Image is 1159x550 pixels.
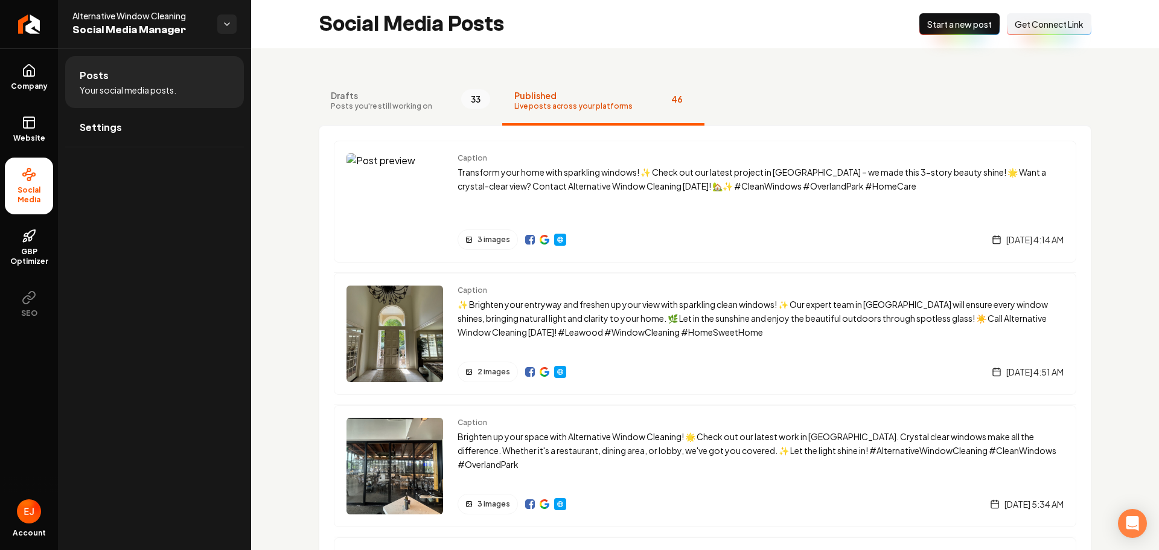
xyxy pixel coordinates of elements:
a: Company [5,54,53,101]
span: Published [514,89,633,101]
button: PublishedLive posts across your platforms46 [502,77,704,126]
a: Website [554,366,566,378]
span: Alternative Window Cleaning [72,10,208,22]
button: Open user button [17,499,41,523]
img: Rebolt Logo [18,14,40,34]
img: Eduard Joers [17,499,41,523]
img: Post preview [346,153,443,250]
span: Website [8,133,50,143]
span: Start a new post [927,18,992,30]
span: [DATE] 4:51 AM [1006,366,1064,378]
img: Google [540,235,549,245]
a: Website [5,106,53,153]
span: Live posts across your platforms [514,101,633,111]
a: Website [554,234,566,246]
span: 3 images [477,499,510,509]
span: Caption [458,153,1064,163]
a: Website [554,498,566,510]
img: Facebook [525,499,535,509]
img: Facebook [525,235,535,245]
a: Post previewCaptionTransform your home with sparkling windows! ✨ Check out our latest project in ... [334,141,1076,263]
img: Facebook [525,367,535,377]
span: SEO [16,309,42,318]
h2: Social Media Posts [319,12,504,36]
p: ✨ Brighten your entryway and freshen up your view with sparkling clean windows! ✨ Our expert team... [458,298,1064,339]
span: Caption [458,418,1064,427]
p: Brighten up your space with Alternative Window Cleaning! 🌟 Check out our latest work in [GEOGRAPH... [458,430,1064,471]
nav: Tabs [319,77,1091,126]
img: Post preview [346,418,443,514]
span: Caption [458,286,1064,295]
span: Your social media posts. [80,84,176,96]
span: Company [6,82,53,91]
p: Transform your home with sparkling windows! ✨ Check out our latest project in [GEOGRAPHIC_DATA] –... [458,165,1064,193]
span: Social Media [5,185,53,205]
div: Open Intercom Messenger [1118,509,1147,538]
span: Social Media Manager [72,22,208,39]
span: Account [13,528,46,538]
a: View on Facebook [525,499,535,509]
a: Settings [65,108,244,147]
span: Posts [80,68,109,83]
img: Website [555,367,565,377]
button: Start a new post [919,13,1000,35]
a: View on Facebook [525,235,535,245]
img: Post preview [346,286,443,382]
span: 33 [461,89,490,109]
img: Website [555,235,565,245]
button: Get Connect Link [1007,13,1091,35]
button: SEO [5,281,53,328]
img: Website [555,499,565,509]
span: [DATE] 4:14 AM [1006,234,1064,246]
span: Posts you're still working on [331,101,432,111]
span: 2 images [477,367,510,377]
span: Drafts [331,89,432,101]
a: View on Google Business Profile [540,367,549,377]
span: Get Connect Link [1015,18,1084,30]
a: View on Google Business Profile [540,499,549,509]
span: 46 [662,89,692,109]
span: 3 images [477,235,510,245]
a: View on Facebook [525,367,535,377]
a: View on Google Business Profile [540,235,549,245]
span: [DATE] 5:34 AM [1004,498,1064,510]
button: DraftsPosts you're still working on33 [319,77,502,126]
span: Settings [80,120,122,135]
img: Google [540,499,549,509]
span: GBP Optimizer [5,247,53,266]
img: Google [540,367,549,377]
a: GBP Optimizer [5,219,53,276]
